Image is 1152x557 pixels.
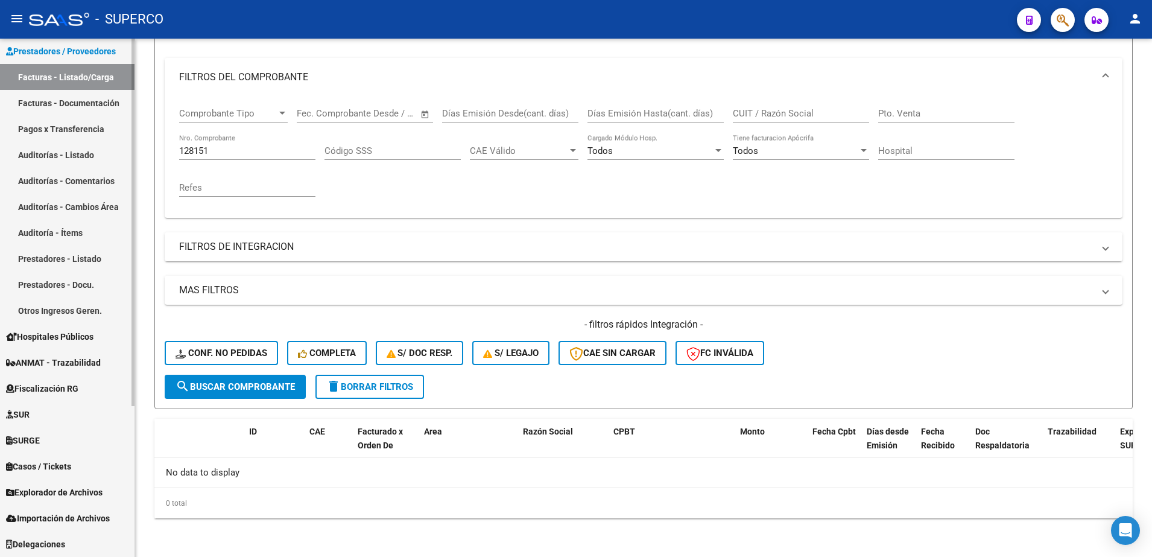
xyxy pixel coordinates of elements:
span: FC Inválida [686,348,753,358]
span: Comprobante Tipo [179,108,277,119]
mat-panel-title: MAS FILTROS [179,284,1093,297]
button: Buscar Comprobante [165,375,306,399]
span: ANMAT - Trazabilidad [6,356,101,369]
span: CPBT [613,427,635,436]
span: - SUPERCO [95,6,163,33]
span: CAE SIN CARGAR [569,348,656,358]
span: Casos / Tickets [6,460,71,473]
button: CAE SIN CARGAR [559,341,666,365]
mat-icon: menu [10,11,24,26]
button: FC Inválida [676,341,764,365]
span: CAE Válido [470,145,568,156]
datatable-header-cell: Fecha Cpbt [808,419,862,472]
span: Explorador de Archivos [6,486,103,499]
div: 0 total [154,488,1133,518]
span: Prestadores / Proveedores [6,45,116,58]
span: Todos [733,145,758,156]
button: Conf. no pedidas [165,341,278,365]
div: FILTROS DEL COMPROBANTE [165,97,1122,218]
span: S/ Doc Resp. [387,348,453,358]
span: Importación de Archivos [6,512,110,525]
span: SUR [6,408,30,421]
datatable-header-cell: CAE [305,419,353,472]
div: No data to display [154,457,1133,488]
mat-icon: delete [326,379,341,393]
datatable-header-cell: Doc Respaldatoria [970,419,1043,472]
mat-expansion-panel-header: MAS FILTROS [165,276,1122,305]
button: Borrar Filtros [315,375,424,399]
datatable-header-cell: Fecha Recibido [916,419,970,472]
datatable-header-cell: Días desde Emisión [862,419,916,472]
mat-expansion-panel-header: FILTROS DE INTEGRACION [165,232,1122,261]
span: Fecha Cpbt [812,427,856,436]
span: S/ legajo [483,348,539,358]
mat-panel-title: FILTROS DE INTEGRACION [179,240,1093,253]
span: Borrar Filtros [326,381,413,392]
input: Fecha inicio [297,108,346,119]
span: Monto [740,427,765,436]
datatable-header-cell: Facturado x Orden De [353,419,419,472]
mat-icon: person [1128,11,1142,26]
span: Todos [587,145,613,156]
button: S/ legajo [472,341,549,365]
button: Open calendar [419,107,432,121]
span: Buscar Comprobante [176,381,295,392]
span: Fiscalización RG [6,382,78,395]
span: Doc Respaldatoria [975,427,1030,450]
span: Días desde Emisión [867,427,909,450]
span: Trazabilidad [1048,427,1097,436]
datatable-header-cell: CPBT [609,419,735,472]
button: S/ Doc Resp. [376,341,464,365]
span: Delegaciones [6,538,65,551]
span: CAE [309,427,325,436]
button: Completa [287,341,367,365]
mat-icon: search [176,379,190,393]
span: Area [424,427,442,436]
h4: - filtros rápidos Integración - [165,318,1122,331]
datatable-header-cell: Trazabilidad [1043,419,1115,472]
span: Hospitales Públicos [6,330,93,343]
datatable-header-cell: Razón Social [518,419,609,472]
span: Facturado x Orden De [358,427,403,450]
datatable-header-cell: ID [244,419,305,472]
div: Open Intercom Messenger [1111,516,1140,545]
span: Completa [298,348,356,358]
span: ID [249,427,257,436]
span: SURGE [6,434,40,447]
span: Razón Social [523,427,573,436]
input: Fecha fin [356,108,415,119]
mat-expansion-panel-header: FILTROS DEL COMPROBANTE [165,58,1122,97]
datatable-header-cell: Area [419,419,501,472]
mat-panel-title: FILTROS DEL COMPROBANTE [179,71,1093,84]
span: Conf. no pedidas [176,348,267,358]
datatable-header-cell: Monto [735,419,808,472]
span: Fecha Recibido [921,427,955,450]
